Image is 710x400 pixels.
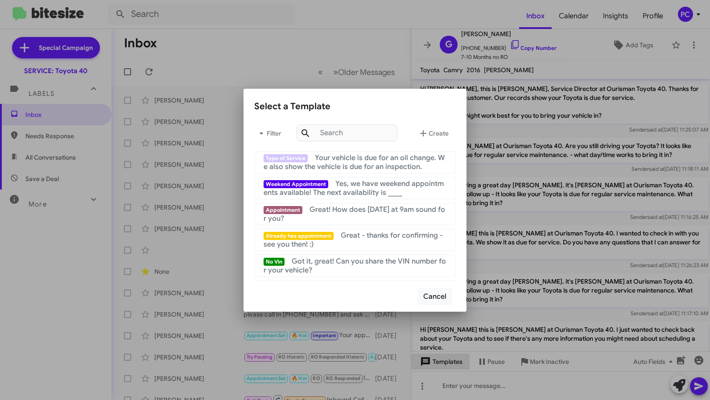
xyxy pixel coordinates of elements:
span: No Vin [264,258,285,266]
span: Great! How does [DATE] at 9am sound for you? [264,205,445,223]
span: Yes, we have weekend appointments available! The next availability is ____ [264,179,444,197]
span: Got it, great! Can you share the VIN number for your vehicle? [264,257,446,275]
input: Search [297,124,397,141]
span: Weekend Appointment [264,180,328,188]
span: Great - thanks for confirming - see you then! :) [264,231,443,249]
span: Appointment [264,206,302,214]
span: Type of Service [264,154,308,162]
button: Cancel [417,288,452,305]
span: Your vehicle is due for an oil change. We also show the vehicle is due for an inspection. [264,153,445,171]
button: Filter [254,123,283,144]
span: Filter [254,125,283,141]
button: Create [411,123,456,144]
span: Create [418,125,449,141]
div: Select a Template [254,99,456,114]
span: Already has appointment [264,232,334,240]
